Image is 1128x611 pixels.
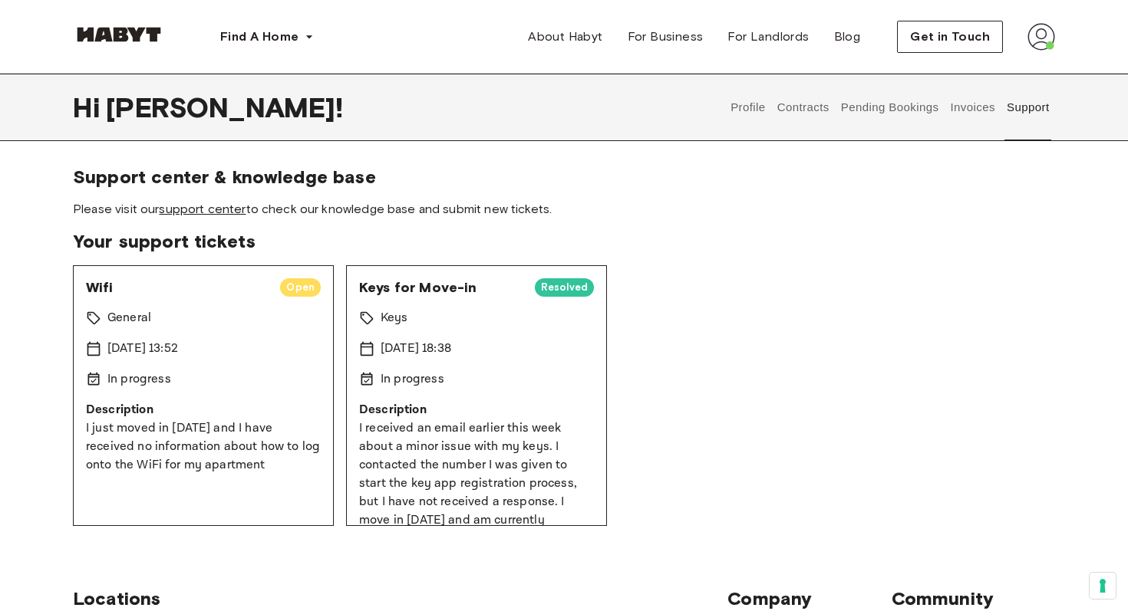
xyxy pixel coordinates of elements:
a: support center [159,202,246,216]
a: Blog [822,21,873,52]
span: Hi [73,91,106,123]
p: I just moved in [DATE] and I have received no information about how to log onto the WiFi for my a... [86,419,321,475]
img: avatar [1027,23,1055,51]
span: Blog [834,28,861,46]
a: For Landlords [715,21,821,52]
span: Wifi [86,278,268,297]
button: Pending Bookings [839,74,941,141]
span: Locations [73,587,727,610]
p: [DATE] 13:52 [107,340,178,358]
span: Company [727,587,891,610]
span: Open [280,280,321,295]
span: For Landlords [727,28,809,46]
button: Find A Home [208,21,326,52]
button: Support [1004,74,1051,141]
span: About Habyt [528,28,602,46]
p: In progress [107,370,171,389]
p: [DATE] 18:38 [381,340,451,358]
p: Description [359,401,594,419]
span: Support center & knowledge base [73,166,1055,189]
span: Keys for Move-in [359,278,523,297]
button: Invoices [948,74,997,141]
span: Get in Touch [910,28,990,46]
button: Get in Touch [897,21,1003,53]
p: Description [86,401,321,419]
button: Your consent preferences for tracking technologies [1090,573,1116,599]
p: General [107,309,151,327]
span: Please visit our to check our knowledge base and submit new tickets. [73,201,1055,218]
button: Profile [729,74,768,141]
p: In progress [381,370,444,389]
button: Contracts [775,74,831,141]
img: Habyt [73,27,165,42]
span: [PERSON_NAME] ! [106,91,343,123]
a: For Business [615,21,716,52]
div: user profile tabs [725,74,1055,141]
span: Find A Home [220,28,298,46]
p: Keys [381,309,408,327]
span: Community [892,587,1055,610]
span: For Business [628,28,704,46]
a: About Habyt [516,21,615,52]
span: Resolved [535,280,594,295]
span: Your support tickets [73,230,1055,253]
